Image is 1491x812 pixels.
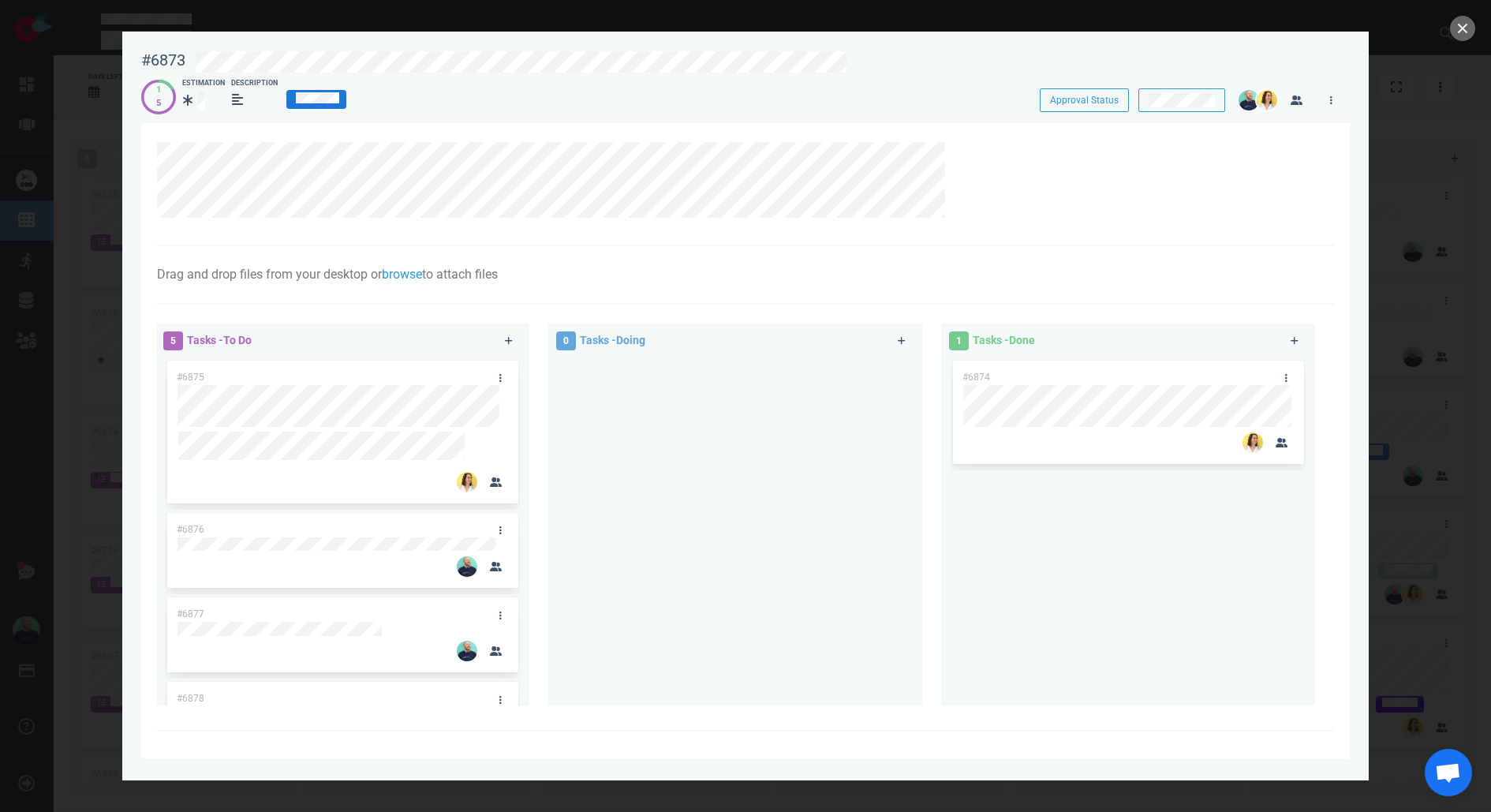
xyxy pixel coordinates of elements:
[556,331,576,350] span: 0
[457,472,477,492] img: 26
[1040,88,1129,112] button: Approval Status
[177,608,204,619] span: #6877
[177,524,204,535] span: #6876
[1450,16,1475,41] button: close
[949,331,969,350] span: 1
[156,84,161,97] div: 1
[231,78,278,89] div: Description
[170,757,230,776] span: Comments
[187,334,252,346] span: Tasks - To Do
[962,372,990,383] span: #6874
[422,267,498,282] span: to attach files
[157,267,382,282] span: Drag and drop files from your desktop or
[177,372,204,383] span: #6875
[1257,90,1277,110] img: 26
[1242,432,1263,453] img: 26
[457,641,477,661] img: 26
[382,267,422,282] a: browse
[1239,90,1259,110] img: 26
[156,97,161,110] div: 5
[973,334,1035,346] span: Tasks - Done
[457,556,477,577] img: 26
[1425,749,1472,796] div: Ouvrir le chat
[580,334,645,346] span: Tasks - Doing
[163,331,183,350] span: 5
[177,693,204,704] span: #6878
[182,78,225,89] div: Estimation
[141,51,185,70] div: #6873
